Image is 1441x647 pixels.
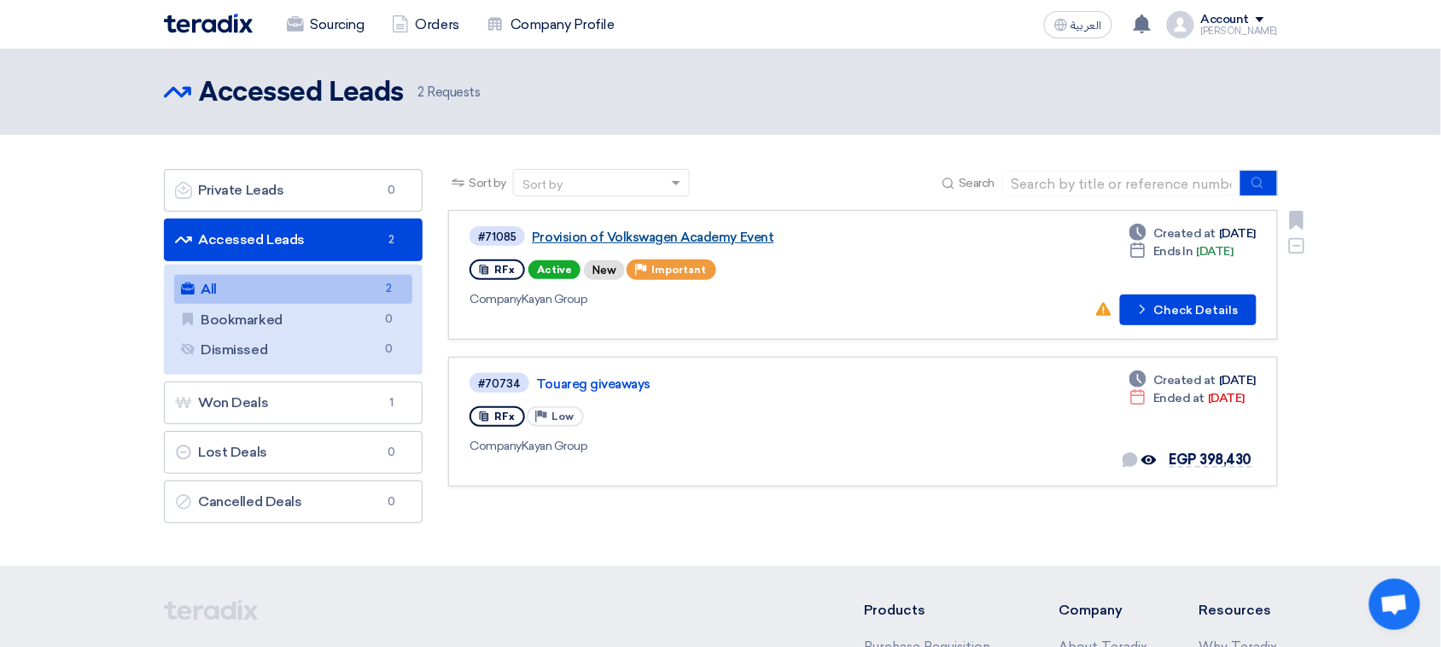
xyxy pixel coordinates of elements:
span: Sort by [469,174,506,192]
a: Cancelled Deals0 [164,481,423,523]
li: Company [1059,600,1148,621]
img: profile_test.png [1167,11,1194,38]
div: Account [1201,13,1250,27]
div: Sort by [522,176,563,194]
span: Search [959,174,995,192]
span: 2 [417,85,424,100]
div: [DATE] [1129,242,1234,260]
span: 0 [381,444,401,461]
a: All [174,275,413,304]
span: Company [470,292,522,306]
a: Open chat [1369,579,1421,630]
a: Orders [378,6,473,44]
div: Kayan Group [470,290,962,308]
span: 0 [378,341,399,358]
span: Company [470,439,522,453]
div: #71085 [478,231,516,242]
a: Provision of Volkswagen Academy Event [532,230,959,245]
div: [DATE] [1129,389,1245,407]
div: [DATE] [1129,371,1256,389]
a: Sourcing [273,6,378,44]
span: 2 [378,280,399,298]
span: 2 [381,231,401,248]
span: Requests [417,83,481,102]
span: Active [528,260,580,279]
a: Dismissed [174,335,413,364]
span: RFx [494,264,515,276]
h2: Accessed Leads [200,76,404,110]
a: Company Profile [473,6,628,44]
span: العربية [1071,20,1102,32]
span: Created at [1153,224,1216,242]
a: Touareg giveaways [536,376,963,392]
span: EGP 398,430 [1170,452,1252,468]
button: العربية [1044,11,1112,38]
img: Teradix logo [164,14,253,33]
li: Resources [1199,600,1278,621]
span: Ends In [1153,242,1193,260]
div: Kayan Group [470,437,966,455]
input: Search by title or reference number [1002,171,1241,196]
a: Won Deals1 [164,382,423,424]
div: [DATE] [1129,224,1256,242]
span: 0 [381,182,401,199]
span: Created at [1153,371,1216,389]
span: Ended at [1153,389,1205,407]
button: Check Details [1120,294,1257,325]
a: Bookmarked [174,306,413,335]
a: Lost Deals0 [164,431,423,474]
div: #70734 [478,378,521,389]
span: 0 [378,311,399,329]
li: Products [864,600,1008,621]
span: Low [551,411,574,423]
a: Private Leads0 [164,169,423,212]
span: Important [651,264,706,276]
div: New [584,260,625,280]
div: [PERSON_NAME] [1201,26,1278,36]
a: Accessed Leads2 [164,219,423,261]
span: 0 [381,493,401,510]
span: RFx [494,411,515,423]
span: 1 [381,394,401,411]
